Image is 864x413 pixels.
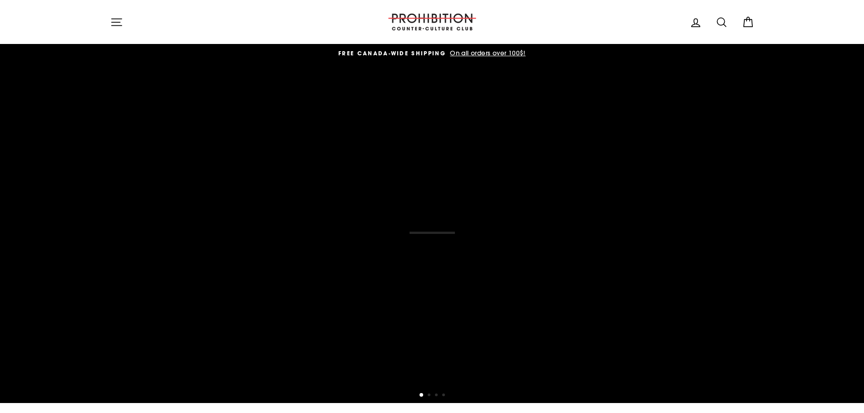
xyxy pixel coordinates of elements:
[338,49,446,57] span: FREE CANADA-WIDE SHIPPING
[387,14,478,30] img: PROHIBITION COUNTER-CULTURE CLUB
[112,49,752,58] a: FREE CANADA-WIDE SHIPPING On all orders over 100$!
[448,49,526,57] span: On all orders over 100$!
[428,394,432,398] button: 2
[442,394,447,398] button: 4
[435,394,439,398] button: 3
[420,393,424,398] button: 1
